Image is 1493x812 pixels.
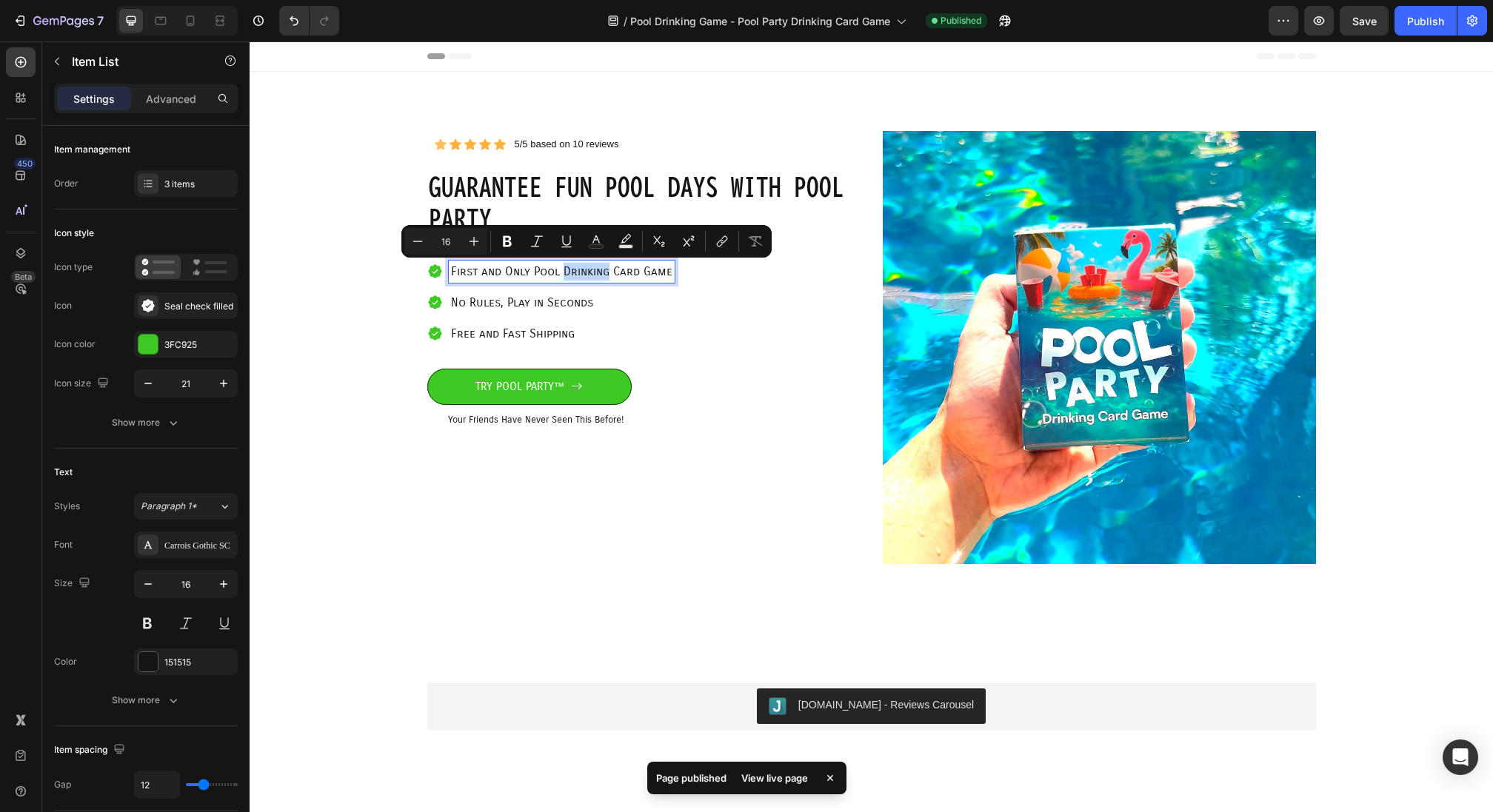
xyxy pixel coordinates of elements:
img: Judgeme.png [519,656,537,674]
div: 3FC925 [164,338,234,352]
button: Paragraph 1* [134,493,238,520]
div: 151515 [164,656,234,669]
p: No Rules, Play in Seconds [201,252,423,270]
div: Editor contextual toolbar [401,225,772,258]
div: Icon style [54,227,94,240]
div: Show more [112,415,181,430]
p: Page published [656,771,727,785]
button: 7 [6,6,110,36]
input: Auto [135,771,179,798]
p: First and Only Pool Drinking Card Game [201,221,423,239]
p: Advanced [146,91,196,107]
p: Your Friends Have Never Seen This Before! [198,372,375,386]
h1: Guarantee fun pool days with pool party [178,129,611,195]
div: Carrois Gothic SC [164,539,234,552]
iframe: Design area [250,41,1493,812]
div: Gap [54,778,71,791]
div: Open Intercom Messenger [1443,739,1478,775]
div: Color [54,655,77,668]
div: Item management [54,143,130,156]
div: Icon type [54,261,93,274]
div: View live page [732,768,817,788]
span: / [624,13,627,29]
button: Show more [54,687,238,714]
div: [DOMAIN_NAME] - Reviews Carousel [549,656,724,671]
span: TRY POOL PARTY™ [226,338,315,352]
button: Show more [54,409,238,436]
div: Rich Text Editor. Editing area: main [199,250,425,272]
p: Item List [72,53,198,70]
a: TRY POOL PARTY™ [178,327,382,363]
div: Icon size [54,374,112,394]
button: Publish [1395,6,1457,36]
div: Rich Text Editor. Editing area: main [199,219,425,241]
button: Save [1340,6,1389,36]
p: Free and Fast Shipping [201,283,423,301]
img: pool drinking game for adults by the water—Pool Party™ game in the water [633,90,1066,523]
div: Show more [112,693,181,708]
div: Text [54,466,73,479]
span: Paragraph 1* [141,500,197,513]
div: 3 items [164,178,234,191]
div: Seal check filled [164,300,234,313]
button: Judge.me - Reviews Carousel [507,647,736,682]
span: Published [941,14,981,27]
a: Pool Party - Pool Drinking Game [633,90,1066,523]
div: Rich Text Editor. Editing area: main [199,281,425,303]
p: 7 [97,12,104,30]
div: Order [54,177,79,190]
div: Icon color [54,338,96,351]
p: Settings [73,91,115,107]
span: Pool Drinking Game - Pool Party Drinking Card Game [630,13,890,29]
div: Font [54,538,73,551]
div: Styles [54,500,80,513]
div: 450 [14,158,36,170]
div: Icon [54,299,72,312]
div: Item spacing [54,740,128,760]
p: 5/5 based on 10 reviews [265,97,370,110]
div: Beta [11,271,36,283]
span: Save [1352,15,1377,27]
div: Publish [1407,13,1444,29]
div: Undo/Redo [279,6,339,36]
div: Size [54,574,93,594]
